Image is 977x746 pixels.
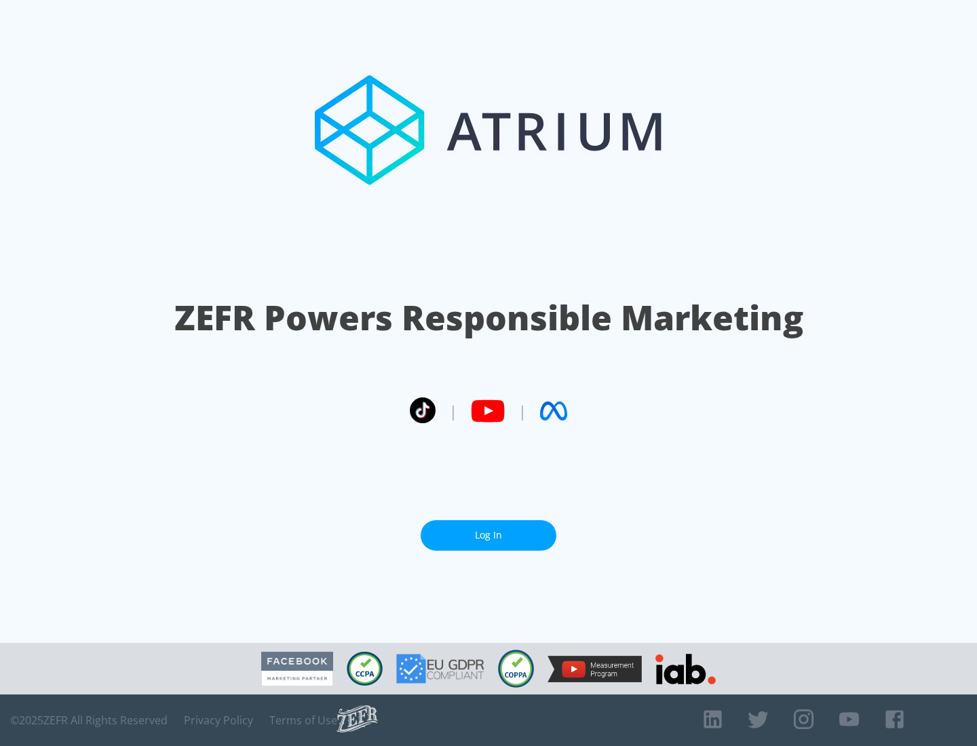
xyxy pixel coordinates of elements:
h1: ZEFR Powers Responsible Marketing [174,294,803,341]
img: Facebook Marketing Partner [261,652,333,686]
img: CCPA Compliant [347,652,383,686]
span: | [449,401,457,421]
a: Log In [421,520,556,551]
img: GDPR Compliant [396,654,484,684]
a: Privacy Policy [184,713,253,727]
span: | [518,401,526,421]
a: Terms of Use [269,713,337,727]
img: IAB [655,654,716,684]
img: YouTube Measurement Program [548,656,642,682]
span: © 2025 ZEFR All Rights Reserved [10,713,168,727]
img: COPPA Compliant [498,650,534,688]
